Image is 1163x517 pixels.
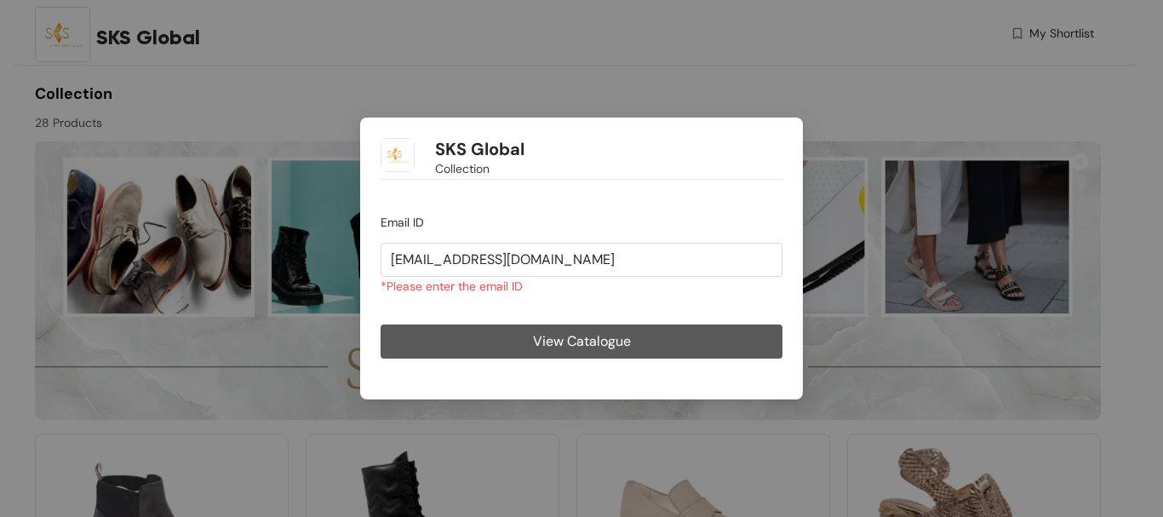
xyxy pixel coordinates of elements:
[381,138,415,172] img: Buyer Portal
[381,277,782,296] div: *Please enter the email ID
[435,159,490,178] span: Collection
[533,330,631,352] span: View Catalogue
[381,325,782,359] button: View Catalogue
[381,243,782,277] input: jhon@doe.com
[435,139,524,160] h1: SKS Global
[381,215,424,230] span: Email ID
